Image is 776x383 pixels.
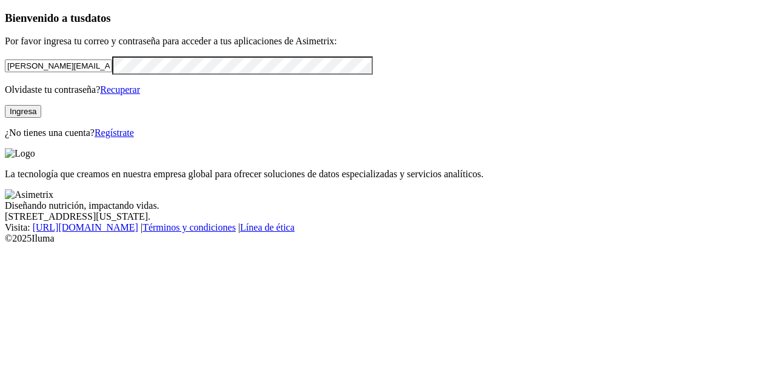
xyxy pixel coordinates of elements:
[5,200,771,211] div: Diseñando nutrición, impactando vidas.
[33,222,138,232] a: [URL][DOMAIN_NAME]
[240,222,295,232] a: Línea de ética
[5,84,771,95] p: Olvidaste tu contraseña?
[5,127,771,138] p: ¿No tienes una cuenta?
[5,189,53,200] img: Asimetrix
[5,105,41,118] button: Ingresa
[5,222,771,233] div: Visita : | |
[5,233,771,244] div: © 2025 Iluma
[5,59,112,72] input: Tu correo
[5,148,35,159] img: Logo
[100,84,140,95] a: Recuperar
[95,127,134,138] a: Regístrate
[5,36,771,47] p: Por favor ingresa tu correo y contraseña para acceder a tus aplicaciones de Asimetrix:
[5,12,771,25] h3: Bienvenido a tus
[85,12,111,24] span: datos
[5,211,771,222] div: [STREET_ADDRESS][US_STATE].
[142,222,236,232] a: Términos y condiciones
[5,169,771,180] p: La tecnología que creamos en nuestra empresa global para ofrecer soluciones de datos especializad...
